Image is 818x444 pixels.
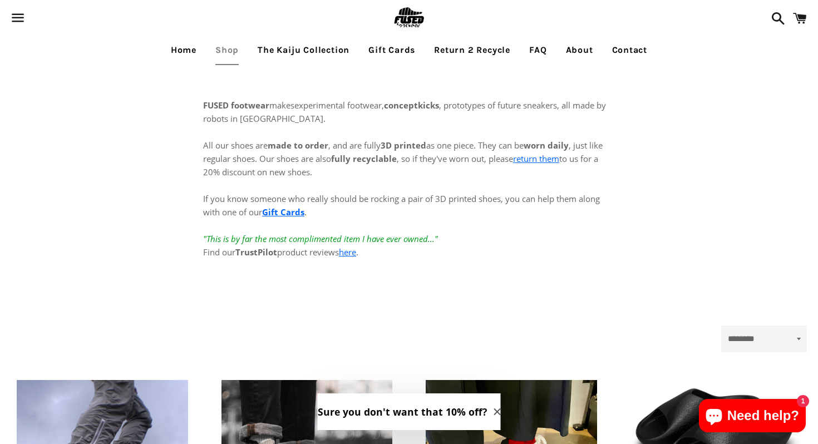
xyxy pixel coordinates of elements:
a: About [558,36,602,64]
a: Shop [207,36,247,64]
strong: 3D printed [381,140,426,151]
strong: fully recyclable [331,153,397,164]
strong: worn daily [524,140,569,151]
a: Return 2 Recycle [426,36,519,64]
strong: conceptkicks [384,100,439,111]
a: Gift Cards [360,36,423,64]
a: The Kaiju Collection [249,36,358,64]
strong: made to order [268,140,328,151]
a: return them [513,153,559,164]
p: All our shoes are , and are fully as one piece. They can be , just like regular shoes. Our shoes ... [203,125,615,259]
a: here [339,246,356,258]
a: Home [162,36,205,64]
em: "This is by far the most complimented item I have ever owned..." [203,233,438,244]
strong: TrustPilot [235,246,277,258]
a: FAQ [521,36,555,64]
inbox-online-store-chat: Shopify online store chat [696,399,809,435]
span: makes [203,100,294,111]
a: Contact [604,36,656,64]
a: Gift Cards [262,206,304,218]
strong: FUSED footwear [203,100,269,111]
span: experimental footwear, , prototypes of future sneakers, all made by robots in [GEOGRAPHIC_DATA]. [203,100,606,124]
